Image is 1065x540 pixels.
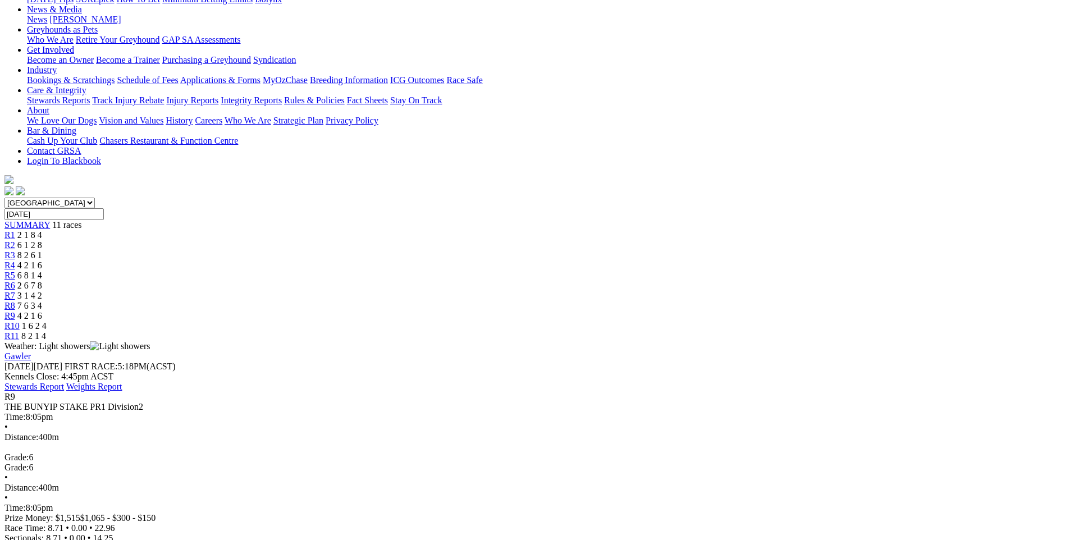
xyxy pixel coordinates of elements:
[4,361,34,371] span: [DATE]
[166,116,193,125] a: History
[4,250,15,260] a: R3
[80,513,156,523] span: $1,065 - $300 - $150
[99,116,163,125] a: Vision and Values
[4,412,1061,422] div: 8:05pm
[4,372,1061,382] div: Kennels Close: 4:45pm ACST
[27,65,57,75] a: Industry
[4,523,45,533] span: Race Time:
[117,75,178,85] a: Schedule of Fees
[27,126,76,135] a: Bar & Dining
[4,175,13,184] img: logo-grsa-white.png
[4,382,64,391] a: Stewards Report
[96,55,160,65] a: Become a Trainer
[4,452,1061,463] div: 6
[27,85,86,95] a: Care & Integrity
[27,15,1061,25] div: News & Media
[4,281,15,290] a: R6
[4,473,8,482] span: •
[4,186,13,195] img: facebook.svg
[326,116,378,125] a: Privacy Policy
[49,15,121,24] a: [PERSON_NAME]
[4,230,15,240] a: R1
[17,291,42,300] span: 3 1 4 2
[27,4,82,14] a: News & Media
[17,271,42,280] span: 6 8 1 4
[48,523,63,533] span: 8.71
[27,55,1061,65] div: Get Involved
[27,35,1061,45] div: Greyhounds as Pets
[4,432,1061,442] div: 400m
[27,136,97,145] a: Cash Up Your Club
[27,55,94,65] a: Become an Owner
[446,75,482,85] a: Race Safe
[273,116,323,125] a: Strategic Plan
[4,483,1061,493] div: 400m
[71,523,87,533] span: 0.00
[4,351,31,361] a: Gawler
[4,260,15,270] a: R4
[4,463,1061,473] div: 6
[27,146,81,155] a: Contact GRSA
[4,361,62,371] span: [DATE]
[4,220,50,230] a: SUMMARY
[17,230,42,240] span: 2 1 8 4
[4,208,104,220] input: Select date
[76,35,160,44] a: Retire Your Greyhound
[4,291,15,300] a: R7
[99,136,238,145] a: Chasers Restaurant & Function Centre
[27,75,115,85] a: Bookings & Scratchings
[95,523,115,533] span: 22.96
[66,523,69,533] span: •
[4,311,15,321] a: R9
[162,55,251,65] a: Purchasing a Greyhound
[22,321,47,331] span: 1 6 2 4
[4,422,8,432] span: •
[27,95,1061,106] div: Care & Integrity
[4,321,20,331] span: R10
[27,156,101,166] a: Login To Blackbook
[4,240,15,250] span: R2
[195,116,222,125] a: Careers
[162,35,241,44] a: GAP SA Assessments
[27,116,97,125] a: We Love Our Dogs
[89,523,93,533] span: •
[4,392,15,401] span: R9
[21,331,46,341] span: 8 2 1 4
[166,95,218,105] a: Injury Reports
[27,95,90,105] a: Stewards Reports
[310,75,388,85] a: Breeding Information
[17,281,42,290] span: 2 6 7 8
[4,493,8,502] span: •
[4,463,29,472] span: Grade:
[16,186,25,195] img: twitter.svg
[4,513,1061,523] div: Prize Money: $1,515
[4,331,19,341] a: R11
[27,25,98,34] a: Greyhounds as Pets
[27,35,74,44] a: Who We Are
[4,503,1061,513] div: 8:05pm
[180,75,260,85] a: Applications & Forms
[27,45,74,54] a: Get Involved
[253,55,296,65] a: Syndication
[390,75,444,85] a: ICG Outcomes
[4,301,15,310] a: R8
[4,412,26,422] span: Time:
[27,116,1061,126] div: About
[66,382,122,391] a: Weights Report
[52,220,81,230] span: 11 races
[27,136,1061,146] div: Bar & Dining
[4,341,150,351] span: Weather: Light showers
[4,271,15,280] a: R5
[90,341,150,351] img: Light showers
[221,95,282,105] a: Integrity Reports
[4,432,38,442] span: Distance:
[225,116,271,125] a: Who We Are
